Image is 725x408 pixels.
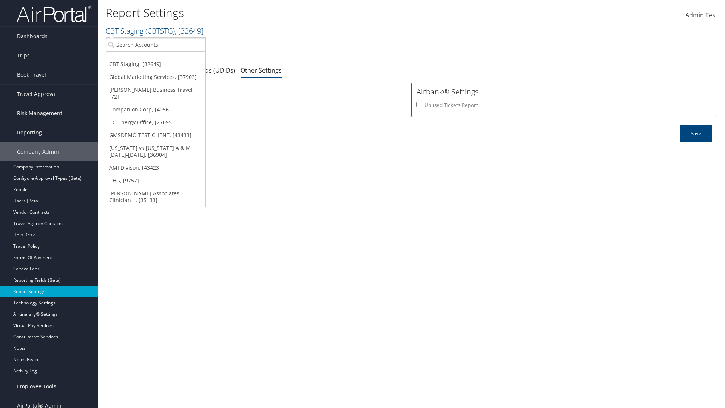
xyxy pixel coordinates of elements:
[106,103,205,116] a: Companion Corp, [4056]
[106,116,205,129] a: CO Energy Office, [27095]
[424,101,478,109] label: Unused Tickets Report
[17,85,57,104] span: Travel Approval
[106,142,205,161] a: [US_STATE] vs [US_STATE] A & M [DATE]-[DATE], [36904]
[111,87,407,97] h3: Savings Tracker Settings
[416,87,713,97] h3: Airbank® Settings
[17,104,62,123] span: Risk Management
[106,26,204,36] a: CBT Staging
[106,38,205,52] input: Search Accounts
[145,26,175,36] span: ( CBTSTG )
[106,174,205,187] a: CHG, [9757]
[106,187,205,207] a: [PERSON_NAME] Associates - Clinician 1, [35133]
[106,5,514,21] h1: Report Settings
[106,58,205,71] a: CBT Staging, [32649]
[106,83,205,103] a: [PERSON_NAME] Business Travel, [72]
[17,65,46,84] span: Book Travel
[17,142,59,161] span: Company Admin
[106,71,205,83] a: Global Marketing Services, [37903]
[241,66,282,74] a: Other Settings
[680,125,712,142] button: Save
[685,4,717,27] a: Admin Test
[685,11,717,19] span: Admin Test
[17,46,30,65] span: Trips
[17,123,42,142] span: Reporting
[106,129,205,142] a: GMSDEMO TEST CLIENT, [43433]
[106,161,205,174] a: AMI Divison, [43423]
[17,27,48,46] span: Dashboards
[175,26,204,36] span: , [ 32649 ]
[17,377,56,396] span: Employee Tools
[17,5,92,23] img: airportal-logo.png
